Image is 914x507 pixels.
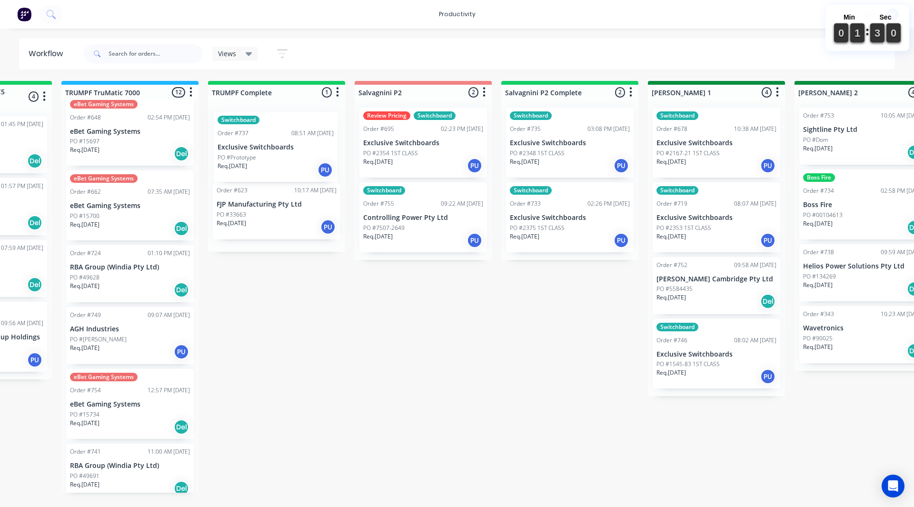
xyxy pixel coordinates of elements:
img: Factory [17,7,31,21]
div: Workflow [29,48,68,60]
input: Search for orders... [109,44,203,63]
span: Views [218,49,236,59]
div: productivity [434,7,480,21]
div: Open Intercom Messenger [882,475,904,497]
